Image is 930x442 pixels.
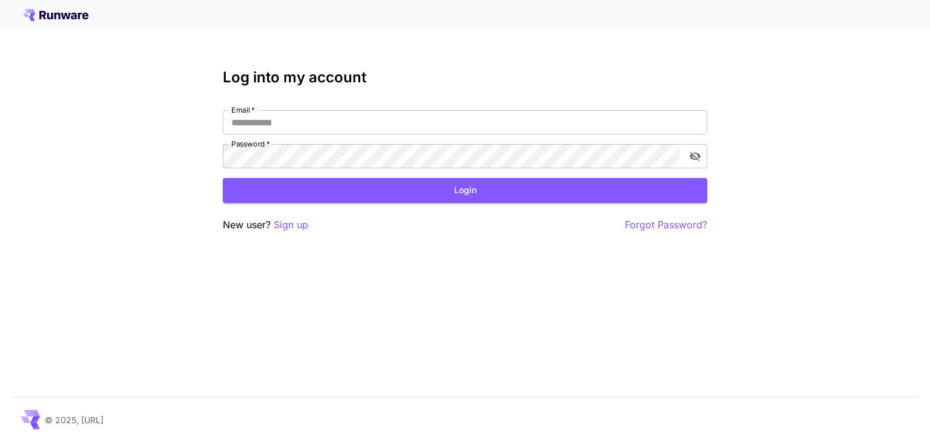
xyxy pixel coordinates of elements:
[223,178,707,203] button: Login
[684,145,706,167] button: toggle password visibility
[223,69,707,86] h3: Log into my account
[625,217,707,233] button: Forgot Password?
[231,139,270,149] label: Password
[231,105,255,115] label: Email
[223,217,308,233] p: New user?
[274,217,308,233] button: Sign up
[45,414,104,426] p: © 2025, [URL]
